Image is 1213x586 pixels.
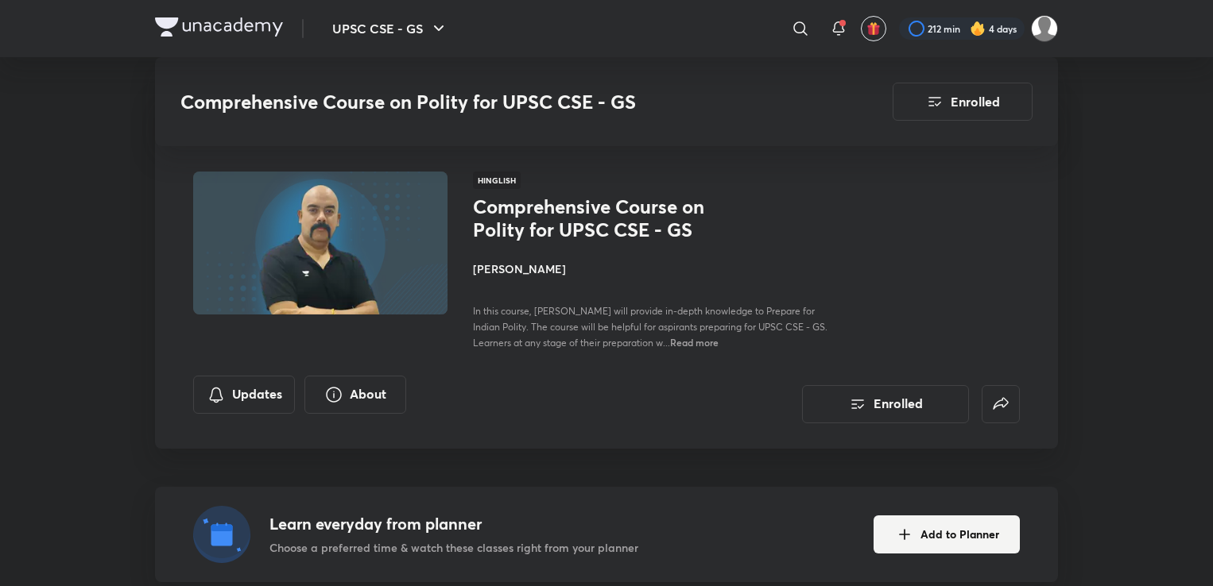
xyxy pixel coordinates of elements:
[473,260,829,277] h4: [PERSON_NAME]
[670,336,719,349] span: Read more
[861,16,886,41] button: avatar
[269,539,638,556] p: Choose a preferred time & watch these classes right from your planner
[155,17,283,37] img: Company Logo
[893,83,1033,121] button: Enrolled
[874,515,1020,553] button: Add to Planner
[802,385,969,423] button: Enrolled
[866,21,881,36] img: avatar
[323,13,458,44] button: UPSC CSE - GS
[473,305,827,349] span: In this course, [PERSON_NAME] will provide in-depth knowledge to Prepare for Indian Polity. The c...
[982,385,1020,423] button: false
[473,195,733,241] h1: Comprehensive Course on Polity for UPSC CSE - GS
[269,512,638,536] h4: Learn everyday from planner
[970,21,986,37] img: streak
[180,91,803,114] h3: Comprehensive Course on Polity for UPSC CSE - GS
[304,376,406,414] button: About
[155,17,283,40] a: Company Logo
[473,172,521,189] span: Hinglish
[1031,15,1058,42] img: Amrendra sharma
[193,376,295,414] button: Updates
[191,170,450,316] img: Thumbnail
